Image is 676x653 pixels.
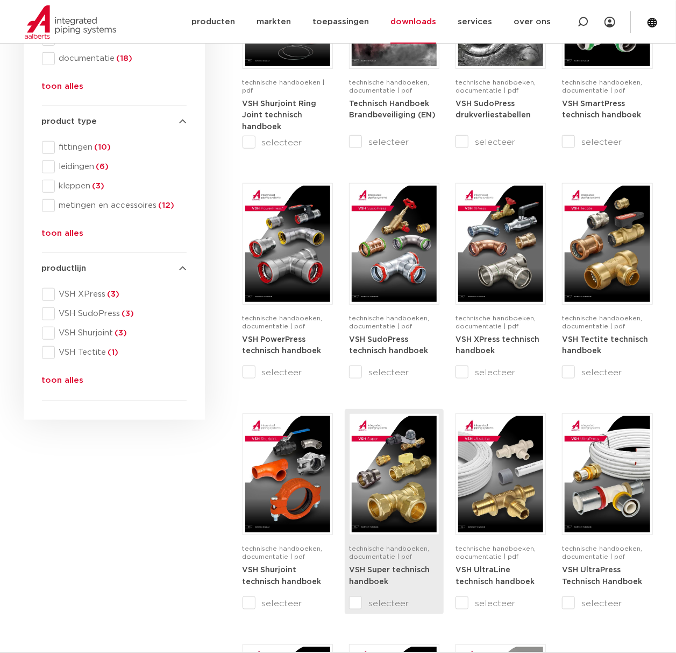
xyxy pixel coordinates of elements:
[42,307,187,320] div: VSH SudoPress(3)
[55,328,187,339] span: VSH Shurjoint
[349,136,439,149] label: selecteer
[456,136,546,149] label: selecteer
[42,52,187,65] div: documentatie(18)
[42,115,187,128] h4: product type
[106,290,120,298] span: (3)
[349,315,429,329] span: technische handboeken, documentatie | pdf
[55,142,187,153] span: fittingen
[42,327,187,340] div: VSH Shurjoint(3)
[55,181,187,192] span: kleppen
[562,79,642,94] span: technische handboeken, documentatie | pdf
[456,366,546,379] label: selecteer
[42,262,187,275] h4: productlijn
[55,308,187,319] span: VSH SudoPress
[562,545,642,560] span: technische handboeken, documentatie | pdf
[349,100,436,120] a: Technisch Handboek Brandbeveiliging (EN)
[456,79,536,94] span: technische handboeken, documentatie | pdf
[55,347,187,358] span: VSH Tectite
[456,315,536,329] span: technische handboeken, documentatie | pdf
[243,79,325,94] span: technische handboeken | pdf
[562,336,648,355] strong: VSH Tectite technisch handboek
[243,366,333,379] label: selecteer
[456,100,531,120] a: VSH SudoPress drukverliestabellen
[42,374,84,391] button: toon alles
[245,416,330,532] img: VSH-Shurjoint_A4TM_5008731_2024_3.0_EN-pdf.jpg
[243,336,322,355] strong: VSH PowerPress technisch handboek
[349,366,439,379] label: selecteer
[456,335,539,355] a: VSH XPress technisch handboek
[562,597,652,610] label: selecteer
[562,566,642,586] a: VSH UltraPress Technisch Handboek
[55,200,187,211] span: metingen en accessoires
[243,545,323,560] span: technische handboeken, documentatie | pdf
[95,163,109,171] span: (6)
[42,346,187,359] div: VSH Tectite(1)
[349,566,430,586] a: VSH Super technisch handboek
[456,336,539,355] strong: VSH XPress technisch handboek
[113,329,127,337] span: (3)
[349,336,428,355] strong: VSH SudoPress technisch handboek
[42,227,84,244] button: toon alles
[562,366,652,379] label: selecteer
[565,186,650,302] img: VSH-Tectite_A4TM_5009376-2024-2.0_NL-pdf.jpg
[562,315,642,329] span: technische handboeken, documentatie | pdf
[55,289,187,300] span: VSH XPress
[349,79,429,94] span: technische handboeken, documentatie | pdf
[42,80,84,97] button: toon alles
[243,566,322,586] a: VSH Shurjoint technisch handboek
[42,288,187,301] div: VSH XPress(3)
[349,335,428,355] a: VSH SudoPress technisch handboek
[245,186,330,302] img: VSH-PowerPress_A4TM_5008817_2024_3.1_NL-pdf.jpg
[55,162,187,172] span: leidingen
[352,186,437,302] img: VSH-SudoPress_A4TM_5001604-2023-3.0_NL-pdf.jpg
[456,597,546,610] label: selecteer
[352,416,437,532] img: VSH-Super_A4TM_5007411-2022-2.1_NL-1-pdf.jpg
[243,100,317,131] a: VSH Shurjoint Ring Joint technisch handboek
[562,335,648,355] a: VSH Tectite technisch handboek
[157,201,175,209] span: (12)
[243,335,322,355] a: VSH PowerPress technisch handboek
[115,54,133,62] span: (18)
[93,143,111,151] span: (10)
[42,180,187,193] div: kleppen(3)
[55,53,187,64] span: documentatie
[106,348,119,356] span: (1)
[458,186,543,302] img: VSH-XPress_A4TM_5008762_2025_4.1_NL-pdf.jpg
[562,136,652,149] label: selecteer
[120,310,134,318] span: (3)
[565,416,650,532] img: VSH-UltraPress_A4TM_5008751_2025_3.0_NL-pdf.jpg
[456,545,536,560] span: technische handboeken, documentatie | pdf
[91,182,105,190] span: (3)
[456,566,535,586] a: VSH UltraLine technisch handboek
[243,315,323,329] span: technische handboeken, documentatie | pdf
[42,141,187,154] div: fittingen(10)
[349,597,439,610] label: selecteer
[243,597,333,610] label: selecteer
[243,136,333,149] label: selecteer
[42,160,187,173] div: leidingen(6)
[42,199,187,212] div: metingen en accessoires(12)
[458,416,543,532] img: VSH-UltraLine_A4TM_5010216_2022_1.0_NL-pdf.jpg
[349,545,429,560] span: technische handboeken, documentatie | pdf
[562,100,641,120] a: VSH SmartPress technisch handboek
